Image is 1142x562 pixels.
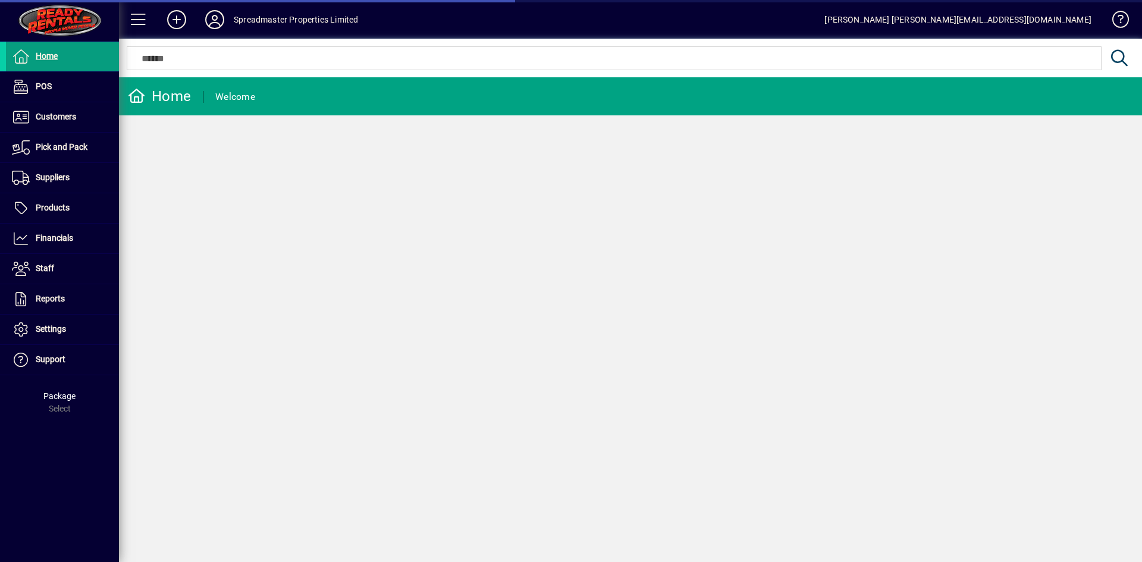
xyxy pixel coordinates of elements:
div: Home [128,87,191,106]
div: Welcome [215,87,255,106]
span: Suppliers [36,172,70,182]
span: Products [36,203,70,212]
span: Settings [36,324,66,334]
span: Customers [36,112,76,121]
a: Financials [6,224,119,253]
span: Financials [36,233,73,243]
button: Profile [196,9,234,30]
a: Support [6,345,119,375]
a: Customers [6,102,119,132]
a: Knowledge Base [1103,2,1127,41]
span: POS [36,81,52,91]
a: Suppliers [6,163,119,193]
span: Support [36,354,65,364]
button: Add [158,9,196,30]
a: Staff [6,254,119,284]
span: Staff [36,263,54,273]
a: Reports [6,284,119,314]
a: Pick and Pack [6,133,119,162]
span: Pick and Pack [36,142,87,152]
a: Products [6,193,119,223]
span: Home [36,51,58,61]
a: POS [6,72,119,102]
span: Reports [36,294,65,303]
span: Package [43,391,76,401]
div: [PERSON_NAME] [PERSON_NAME][EMAIL_ADDRESS][DOMAIN_NAME] [824,10,1091,29]
a: Settings [6,315,119,344]
div: Spreadmaster Properties Limited [234,10,358,29]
